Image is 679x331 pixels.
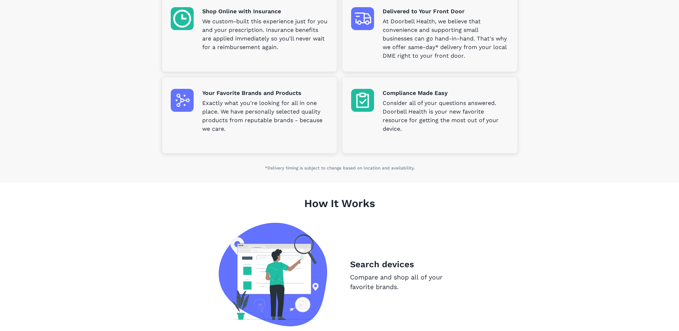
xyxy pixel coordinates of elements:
img: Delivered to Your Front Door icon [351,7,374,30]
img: Search devices image [219,223,327,326]
p: Consider all of your questions answered. Doorbell Health is your new favorite resource for gettin... [383,99,509,133]
p: Shop Online with Insurance [202,7,328,16]
p: *Delivery timing is subject to change based on location and availability. [162,165,517,171]
p: We custom-built this experience just for you and your prescription. Insurance benefits are applie... [202,17,328,52]
img: Your Favorite Brands and Products icon [171,89,194,112]
p: Search devices [350,258,460,271]
img: Shop Online with Insurance icon [171,7,194,30]
p: Compare and shop all of your favorite brands. [350,272,460,292]
p: Compliance Made Easy [383,89,509,97]
img: Compliance Made Easy icon [351,89,374,112]
p: Your Favorite Brands and Products [202,89,328,97]
p: Exactly what you're looking for all in one place. We have personally selected quality products fr... [202,99,328,133]
p: Delivered to Your Front Door [383,7,509,16]
p: At Doorbell Health, we believe that convenience and supporting small businesses can go hand-in-ha... [383,17,509,60]
h1: How It Works [162,197,517,223]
